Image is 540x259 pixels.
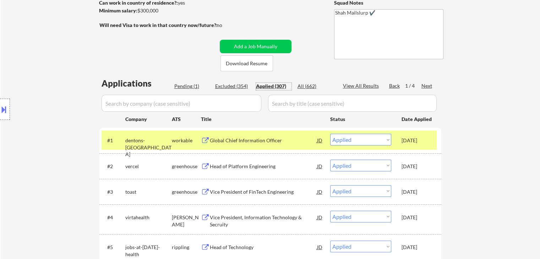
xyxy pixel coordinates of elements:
[343,82,381,89] div: View All Results
[210,163,317,170] div: Head of Platform Engineering
[172,188,201,195] div: greenhouse
[172,137,201,144] div: workable
[330,112,391,125] div: Status
[125,116,172,123] div: Company
[402,214,433,221] div: [DATE]
[402,188,433,195] div: [DATE]
[402,137,433,144] div: [DATE]
[256,83,291,90] div: Applied (307)
[174,83,210,90] div: Pending (1)
[172,116,201,123] div: ATS
[268,95,437,112] input: Search by title (case sensitive)
[99,7,217,14] div: $300,000
[99,22,218,28] strong: Will need Visa to work in that country now/future?:
[201,116,323,123] div: Title
[402,116,433,123] div: Date Applied
[107,244,120,251] div: #5
[125,244,172,258] div: jobs-at-[DATE]-health
[421,82,433,89] div: Next
[316,134,323,147] div: JD
[220,55,273,71] button: Download Resume
[107,214,120,221] div: #4
[99,7,137,13] strong: Minimum salary:
[125,188,172,195] div: toast
[210,188,317,195] div: Vice President of FinTech Engineering
[402,163,433,170] div: [DATE]
[316,185,323,198] div: JD
[102,95,261,112] input: Search by company (case sensitive)
[215,83,251,90] div: Excluded (354)
[125,214,172,221] div: virtahealth
[172,214,201,228] div: [PERSON_NAME]
[172,244,201,251] div: rippling
[217,22,237,29] div: no
[298,83,333,90] div: All (662)
[210,244,317,251] div: Head of Technology
[107,188,120,195] div: #3
[210,137,317,144] div: Global Chief Information Officer
[316,160,323,172] div: JD
[125,163,172,170] div: vercel
[220,40,291,53] button: Add a Job Manually
[389,82,400,89] div: Back
[102,79,172,88] div: Applications
[316,211,323,224] div: JD
[210,214,317,228] div: Vice President, Information Technology & Secruity
[172,163,201,170] div: greenhouse
[402,244,433,251] div: [DATE]
[405,82,421,89] div: 1 / 4
[316,241,323,253] div: JD
[125,137,172,158] div: dentons-[GEOGRAPHIC_DATA]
